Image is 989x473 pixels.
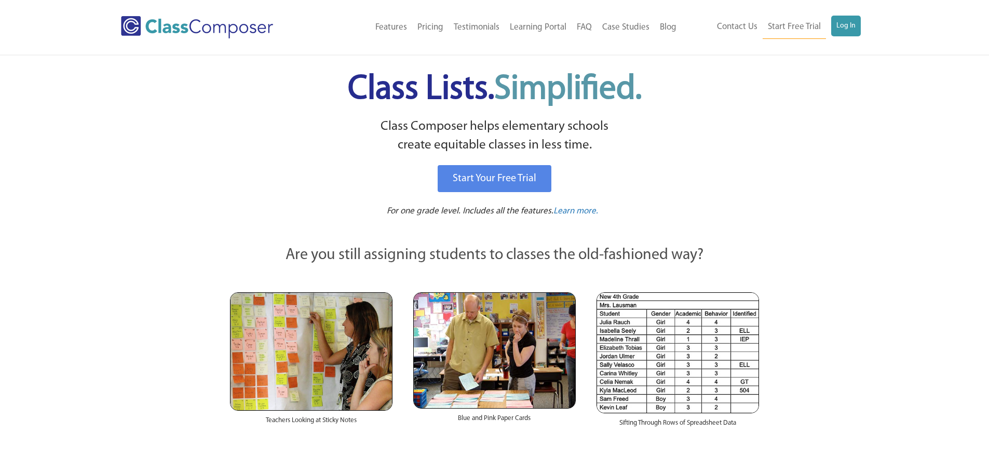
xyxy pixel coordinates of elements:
a: FAQ [572,16,597,39]
span: Simplified. [494,73,642,106]
p: Are you still assigning students to classes the old-fashioned way? [230,244,760,267]
a: Features [370,16,412,39]
div: Sifting Through Rows of Spreadsheet Data [597,413,759,438]
a: Contact Us [712,16,763,38]
nav: Header Menu [682,16,861,39]
a: Start Your Free Trial [438,165,551,192]
span: Learn more. [553,207,598,215]
a: Pricing [412,16,449,39]
a: Start Free Trial [763,16,826,39]
span: For one grade level. Includes all the features. [387,207,553,215]
a: Testimonials [449,16,505,39]
p: Class Composer helps elementary schools create equitable classes in less time. [228,117,761,155]
a: Learning Portal [505,16,572,39]
span: Class Lists. [348,73,642,106]
img: Spreadsheets [597,292,759,413]
span: Start Your Free Trial [453,173,536,184]
a: Case Studies [597,16,655,39]
a: Blog [655,16,682,39]
a: Log In [831,16,861,36]
a: Learn more. [553,205,598,218]
img: Teachers Looking at Sticky Notes [230,292,392,411]
nav: Header Menu [316,16,682,39]
div: Blue and Pink Paper Cards [413,409,576,434]
img: Blue and Pink Paper Cards [413,292,576,408]
img: Class Composer [121,16,273,38]
div: Teachers Looking at Sticky Notes [230,411,392,436]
